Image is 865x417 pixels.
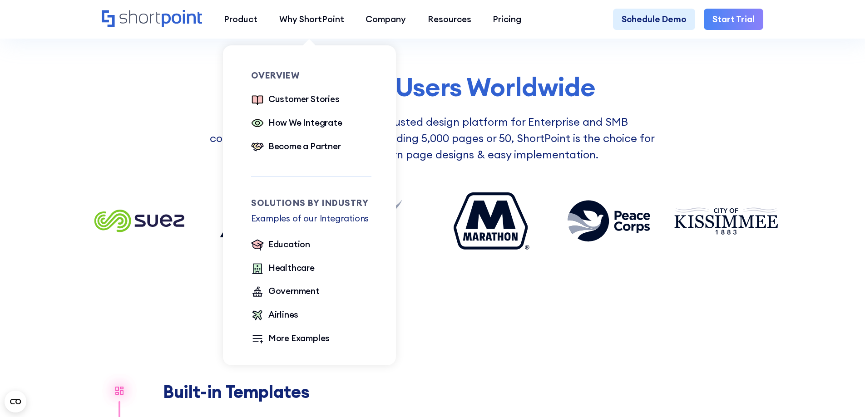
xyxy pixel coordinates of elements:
a: Airlines [251,308,299,323]
a: Start Trial [704,9,763,30]
a: How We Integrate [251,116,342,131]
div: Government [268,285,320,298]
div: Product [224,13,257,26]
a: Home [102,10,202,29]
p: ShortPoint is proud to be the trusted design platform for Enterprise and SMB companies alike. Whe... [208,114,657,162]
a: Why ShortPoint [268,9,355,30]
a: Government [251,285,320,299]
div: More Examples [268,332,330,345]
a: Product [213,9,268,30]
div: Become a Partner [268,140,341,153]
p: Examples of our Integrations [251,212,372,225]
a: Company [355,9,417,30]
div: Education [268,238,310,251]
h2: Built-in Templates [163,382,366,402]
a: Pricing [482,9,533,30]
div: Customer Stories [268,93,340,106]
h2: +12 Million Users Worldwide [87,73,779,101]
div: Overview [251,71,372,80]
a: Resources [417,9,482,30]
button: Open CMP widget [5,391,26,412]
div: Company [366,13,406,26]
a: Customer Stories [251,93,340,108]
a: Become a Partner [251,140,341,155]
div: Healthcare [268,261,315,275]
div: Why ShortPoint [279,13,344,26]
div: Resources [428,13,471,26]
a: Schedule Demo [613,9,695,30]
a: Education [251,238,310,253]
div: Airlines [268,308,298,321]
div: How We Integrate [268,116,342,129]
iframe: Chat Widget [820,373,865,417]
a: More Examples [251,332,330,347]
div: Solutions by Industry [251,199,372,207]
a: Healthcare [251,261,315,276]
div: Pricing [493,13,521,26]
